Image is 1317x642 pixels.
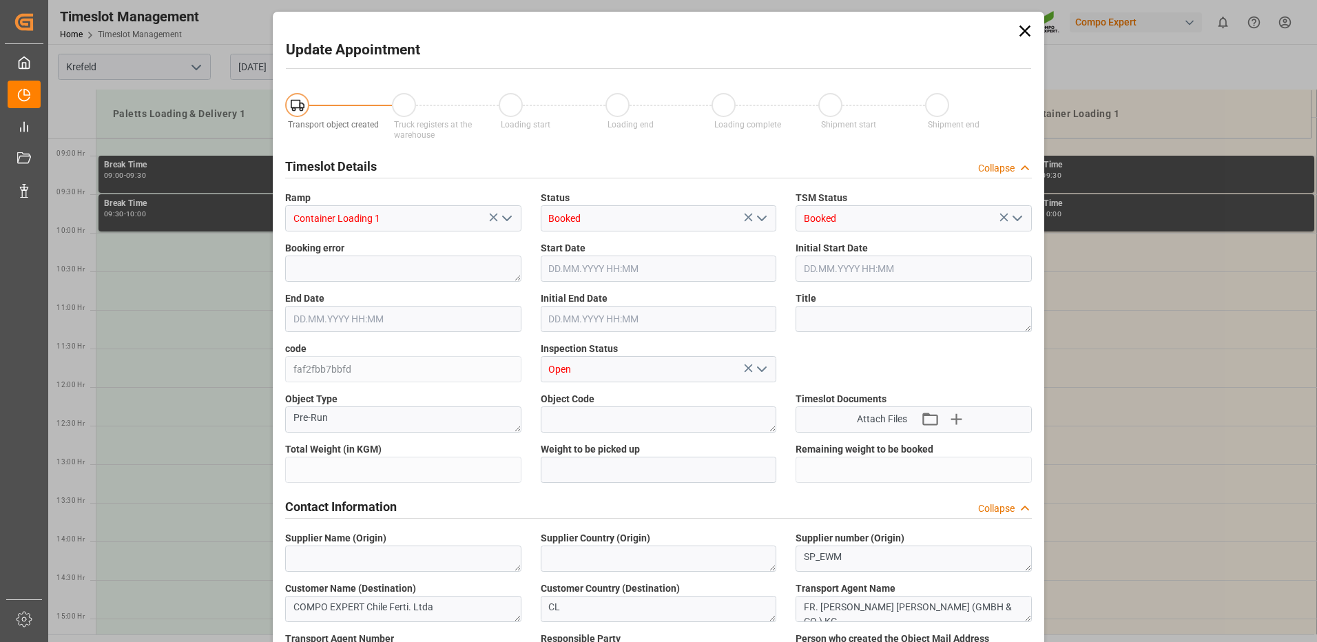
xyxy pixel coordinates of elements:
span: Initial Start Date [796,241,868,256]
textarea: Pre-Run [285,406,521,433]
button: open menu [1006,208,1026,229]
span: Status [541,191,570,205]
input: DD.MM.YYYY HH:MM [796,256,1032,282]
span: Weight to be picked up [541,442,640,457]
span: End Date [285,291,324,306]
span: Transport object created [288,120,379,130]
input: DD.MM.YYYY HH:MM [541,306,777,332]
span: Supplier number (Origin) [796,531,904,546]
span: Start Date [541,241,585,256]
textarea: COMPO EXPERT Chile Ferti. Ltda [285,596,521,622]
span: Supplier Country (Origin) [541,531,650,546]
span: Loading start [501,120,550,130]
span: Initial End Date [541,291,608,306]
h2: Update Appointment [286,39,420,61]
span: Transport Agent Name [796,581,895,596]
input: Type to search/select [541,205,777,231]
input: Type to search/select [285,205,521,231]
span: Loading complete [714,120,781,130]
span: TSM Status [796,191,847,205]
span: Object Code [541,392,594,406]
textarea: SP_EWM [796,546,1032,572]
span: Loading end [608,120,654,130]
span: Total Weight (in KGM) [285,442,382,457]
span: Customer Name (Destination) [285,581,416,596]
span: Customer Country (Destination) [541,581,680,596]
span: Remaining weight to be booked [796,442,933,457]
input: DD.MM.YYYY HH:MM [541,256,777,282]
span: Truck registers at the warehouse [394,120,472,140]
h2: Contact Information [285,497,397,516]
button: open menu [751,359,771,380]
div: Collapse [978,161,1015,176]
button: open menu [751,208,771,229]
textarea: CL [541,596,777,622]
input: DD.MM.YYYY HH:MM [285,306,521,332]
span: Attach Files [857,412,907,426]
span: Title [796,291,816,306]
h2: Timeslot Details [285,157,377,176]
span: Inspection Status [541,342,618,356]
span: Object Type [285,392,338,406]
span: Shipment start [821,120,876,130]
span: Booking error [285,241,344,256]
span: Supplier Name (Origin) [285,531,386,546]
span: Shipment end [928,120,979,130]
div: Collapse [978,501,1015,516]
textarea: FR. [PERSON_NAME] [PERSON_NAME] (GMBH & CO.) KG [796,596,1032,622]
span: Ramp [285,191,311,205]
span: code [285,342,307,356]
button: open menu [495,208,516,229]
span: Timeslot Documents [796,392,886,406]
